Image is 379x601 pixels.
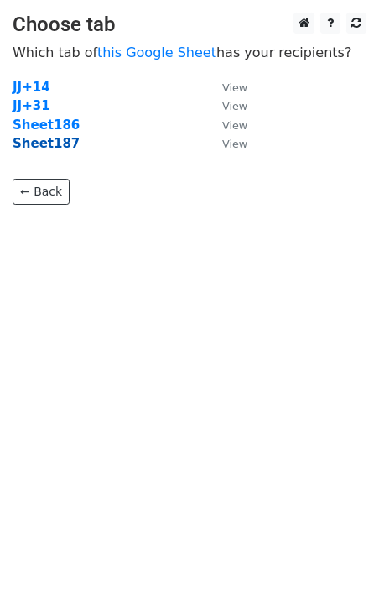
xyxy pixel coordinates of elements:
iframe: Chat Widget [295,520,379,601]
a: JJ+31 [13,98,50,113]
small: View [222,119,247,132]
a: View [205,118,247,133]
a: View [205,98,247,113]
small: View [222,81,247,94]
a: View [205,80,247,95]
a: Sheet186 [13,118,80,133]
h3: Choose tab [13,13,366,37]
p: Which tab of has your recipients? [13,44,366,61]
a: this Google Sheet [97,44,216,60]
small: View [222,138,247,150]
a: JJ+14 [13,80,50,95]
a: Sheet187 [13,136,80,151]
a: ← Back [13,179,70,205]
small: View [222,100,247,112]
a: View [205,136,247,151]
